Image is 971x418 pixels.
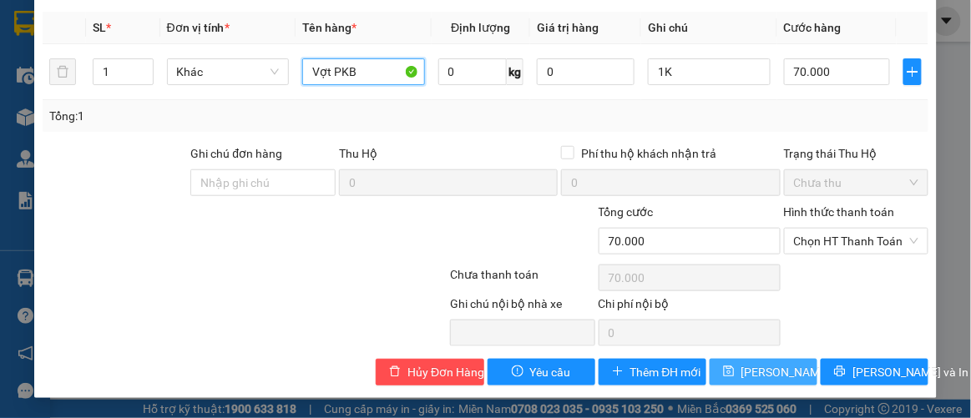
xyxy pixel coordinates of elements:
b: [PERSON_NAME] [101,39,281,67]
span: Yêu cầu [530,363,571,381]
div: Tổng: 1 [49,107,377,125]
button: printer[PERSON_NAME] và In [821,359,928,385]
span: Phí thu hộ khách nhận trả [574,144,723,163]
div: Chi phí nội bộ [599,295,781,320]
h2: UXTD714J [9,97,134,124]
button: save[PERSON_NAME] thay đổi [710,359,817,385]
span: Đơn vị tính [167,21,230,34]
span: Thêm ĐH mới [630,363,701,381]
span: Chọn HT Thanh Toán [794,229,919,254]
span: save [723,365,735,379]
label: Ghi chú đơn hàng [190,147,282,160]
input: Ghi Chú [648,58,771,85]
input: VD: Bàn, Ghế [302,58,425,85]
div: Ghi chú nội bộ nhà xe [450,295,595,320]
button: exclamation-circleYêu cầu [488,359,595,385]
span: plus [612,365,624,379]
button: delete [49,58,76,85]
span: Tên hàng [302,21,357,34]
input: Ghi chú đơn hàng [190,169,336,196]
span: Chưa thu [794,170,919,195]
span: Cước hàng [784,21,842,34]
span: Thu Hộ [339,147,377,160]
h2: VP Nhận: Văn phòng Đồng Hới [88,97,403,254]
span: [PERSON_NAME] và In [852,363,969,381]
span: Tổng cước [599,205,654,219]
span: delete [389,365,401,379]
span: Khác [177,59,280,84]
div: Chưa thanh toán [448,265,597,295]
span: Giá trị hàng [537,21,599,34]
div: Trạng thái Thu Hộ [784,144,929,163]
span: plus [904,65,921,78]
span: SL [93,21,106,34]
span: [PERSON_NAME] thay đổi [741,363,875,381]
span: Hủy Đơn Hàng [407,363,484,381]
span: Định lượng [451,21,510,34]
button: plus [903,58,922,85]
button: deleteHủy Đơn Hàng [376,359,483,385]
span: printer [834,365,846,379]
label: Hình thức thanh toán [784,205,895,219]
span: exclamation-circle [512,365,523,379]
span: kg [507,58,523,85]
th: Ghi chú [641,12,777,44]
button: plusThêm ĐH mới [599,359,706,385]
